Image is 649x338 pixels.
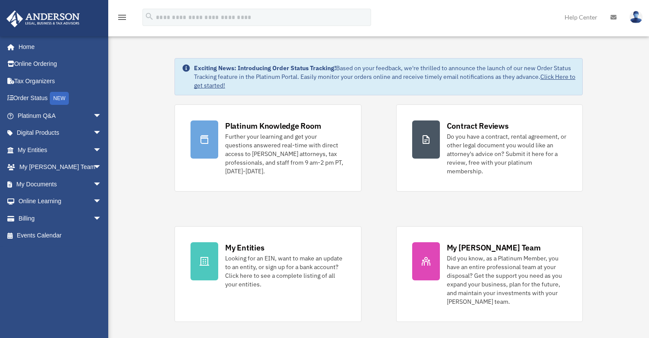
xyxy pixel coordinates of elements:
[6,141,115,159] a: My Entitiesarrow_drop_down
[6,175,115,193] a: My Documentsarrow_drop_down
[447,254,567,306] div: Did you know, as a Platinum Member, you have an entire professional team at your disposal? Get th...
[145,12,154,21] i: search
[93,107,110,125] span: arrow_drop_down
[6,193,115,210] a: Online Learningarrow_drop_down
[194,64,336,72] strong: Exciting News: Introducing Order Status Tracking!
[93,193,110,211] span: arrow_drop_down
[225,242,264,253] div: My Entities
[4,10,82,27] img: Anderson Advisors Platinum Portal
[6,90,115,107] a: Order StatusNEW
[396,226,583,322] a: My [PERSON_NAME] Team Did you know, as a Platinum Member, you have an entire professional team at...
[447,120,509,131] div: Contract Reviews
[6,107,115,124] a: Platinum Q&Aarrow_drop_down
[93,159,110,176] span: arrow_drop_down
[117,15,127,23] a: menu
[93,141,110,159] span: arrow_drop_down
[50,92,69,105] div: NEW
[93,124,110,142] span: arrow_drop_down
[6,55,115,73] a: Online Ordering
[93,175,110,193] span: arrow_drop_down
[6,210,115,227] a: Billingarrow_drop_down
[6,124,115,142] a: Digital Productsarrow_drop_down
[117,12,127,23] i: menu
[447,132,567,175] div: Do you have a contract, rental agreement, or other legal document you would like an attorney's ad...
[174,226,362,322] a: My Entities Looking for an EIN, want to make an update to an entity, or sign up for a bank accoun...
[194,64,575,90] div: Based on your feedback, we're thrilled to announce the launch of our new Order Status Tracking fe...
[225,254,345,289] div: Looking for an EIN, want to make an update to an entity, or sign up for a bank account? Click her...
[194,73,575,89] a: Click Here to get started!
[6,72,115,90] a: Tax Organizers
[225,120,321,131] div: Platinum Knowledge Room
[630,11,643,23] img: User Pic
[6,227,115,244] a: Events Calendar
[225,132,345,175] div: Further your learning and get your questions answered real-time with direct access to [PERSON_NAM...
[447,242,541,253] div: My [PERSON_NAME] Team
[93,210,110,227] span: arrow_drop_down
[396,104,583,192] a: Contract Reviews Do you have a contract, rental agreement, or other legal document you would like...
[6,159,115,176] a: My [PERSON_NAME] Teamarrow_drop_down
[174,104,362,192] a: Platinum Knowledge Room Further your learning and get your questions answered real-time with dire...
[6,38,110,55] a: Home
